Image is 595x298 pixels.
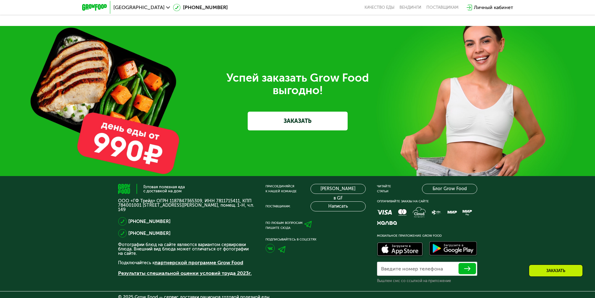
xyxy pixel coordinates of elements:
[118,259,254,266] p: Подключайтесь к
[265,237,366,242] div: Подписывайтесь в соцсетях
[377,199,477,204] div: Оплачивайте заказы на сайте
[155,260,243,265] a: партнерской программе Grow Food
[118,199,254,212] p: ООО «ГФ Трейд» ОГРН 1187847365309, ИНН 7811715411, КПП 784001001 [STREET_ADDRESS][PERSON_NAME], п...
[118,243,254,256] p: Фотографии блюд на сайте являются вариантом сервировки блюда. Внешний вид блюда может отличаться ...
[265,184,297,194] div: Присоединяйся к нашей команде
[377,278,477,283] div: Вышлем смс со ссылкой на приложение
[428,240,479,258] img: Доступно в Google Play
[310,184,366,194] a: [PERSON_NAME] в GF
[248,112,348,130] a: ЗАКАЗАТЬ
[265,220,303,230] div: По любым вопросам пишите сюда:
[377,184,391,194] div: Читайте статьи
[399,5,421,10] a: Вендинги
[529,265,583,277] div: Заказать
[128,230,171,237] a: [PHONE_NUMBER]
[426,5,459,10] div: поставщикам
[474,4,513,11] div: Личный кабинет
[422,184,477,194] a: Блог Grow Food
[364,5,394,10] a: Качество еды
[128,218,171,225] a: [PHONE_NUMBER]
[123,72,473,97] div: Успей заказать Grow Food выгодно!
[173,4,228,11] a: [PHONE_NUMBER]
[377,233,477,238] div: Мобильное приложение Grow Food
[113,5,165,10] span: [GEOGRAPHIC_DATA]
[118,270,252,276] a: Результаты специальной оценки условий труда 2023г.
[265,204,290,209] div: Поставщикам:
[381,267,443,270] label: Введите номер телефона
[143,185,185,193] div: Готовая полезная еда с доставкой на дом
[310,201,366,211] button: Написать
